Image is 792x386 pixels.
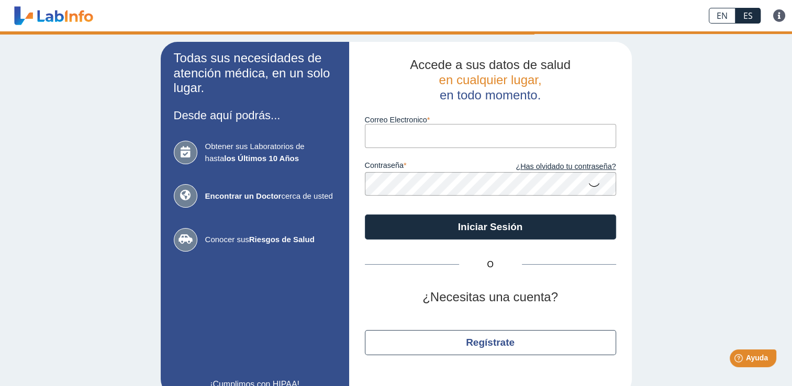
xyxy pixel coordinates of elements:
a: EN [709,8,735,24]
h2: ¿Necesitas una cuenta? [365,290,616,305]
span: Accede a sus datos de salud [410,58,571,72]
b: Riesgos de Salud [249,235,315,244]
span: en todo momento. [440,88,541,102]
b: Encontrar un Doctor [205,191,282,200]
iframe: Help widget launcher [699,345,780,374]
span: Conocer sus [205,234,336,246]
a: ES [735,8,761,24]
button: Iniciar Sesión [365,214,616,240]
span: O [459,258,522,271]
a: ¿Has olvidado tu contraseña? [490,161,616,173]
h3: Desde aquí podrás... [174,109,336,122]
h2: Todas sus necesidades de atención médica, en un solo lugar. [174,51,336,96]
button: Regístrate [365,330,616,355]
span: cerca de usted [205,190,336,202]
span: Obtener sus Laboratorios de hasta [205,141,336,164]
label: contraseña [365,161,490,173]
label: Correo Electronico [365,116,616,124]
span: en cualquier lugar, [439,73,541,87]
b: los Últimos 10 Años [224,154,299,163]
